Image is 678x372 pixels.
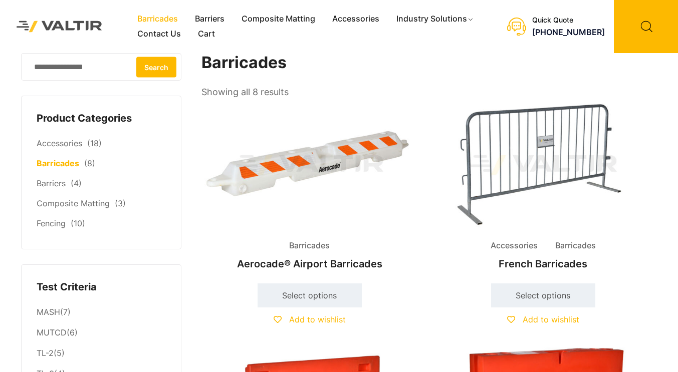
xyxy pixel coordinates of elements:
a: [PHONE_NUMBER] [532,27,605,37]
a: Barriers [186,12,233,27]
a: MUTCD [37,327,67,337]
span: (18) [87,138,102,148]
a: Industry Solutions [388,12,483,27]
p: Showing all 8 results [201,84,289,101]
span: (3) [115,198,126,208]
h2: French Barricades [435,253,651,275]
a: BarricadesAerocade® Airport Barricades [201,100,418,275]
a: Select options for “French Barricades” [491,283,595,307]
a: Barricades [37,158,79,168]
a: TL-2 [37,348,54,358]
a: Cart [189,27,223,42]
span: (8) [84,158,95,168]
a: MASH [37,307,60,317]
span: Barricades [282,238,337,253]
h4: Product Categories [37,111,166,126]
a: Contact Us [129,27,189,42]
a: Composite Matting [233,12,324,27]
a: Fencing [37,218,66,228]
button: Search [136,57,176,77]
a: Select options for “Aerocade® Airport Barricades” [258,283,362,307]
a: Add to wishlist [274,314,346,324]
li: (6) [37,323,166,343]
a: Add to wishlist [507,314,579,324]
span: Add to wishlist [289,314,346,324]
span: (10) [71,218,85,228]
span: Accessories [483,238,545,253]
a: Barricades [129,12,186,27]
li: (5) [37,343,166,364]
h1: Barricades [201,53,652,73]
h4: Test Criteria [37,280,166,295]
div: Quick Quote [532,16,605,25]
a: Accessories [37,138,82,148]
a: Composite Matting [37,198,110,208]
img: Valtir Rentals [8,12,111,42]
h2: Aerocade® Airport Barricades [201,253,418,275]
span: Barricades [548,238,603,253]
span: (4) [71,178,82,188]
span: Add to wishlist [523,314,579,324]
a: Barriers [37,178,66,188]
a: Accessories [324,12,388,27]
a: Accessories BarricadesFrench Barricades [435,100,651,275]
li: (7) [37,302,166,322]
